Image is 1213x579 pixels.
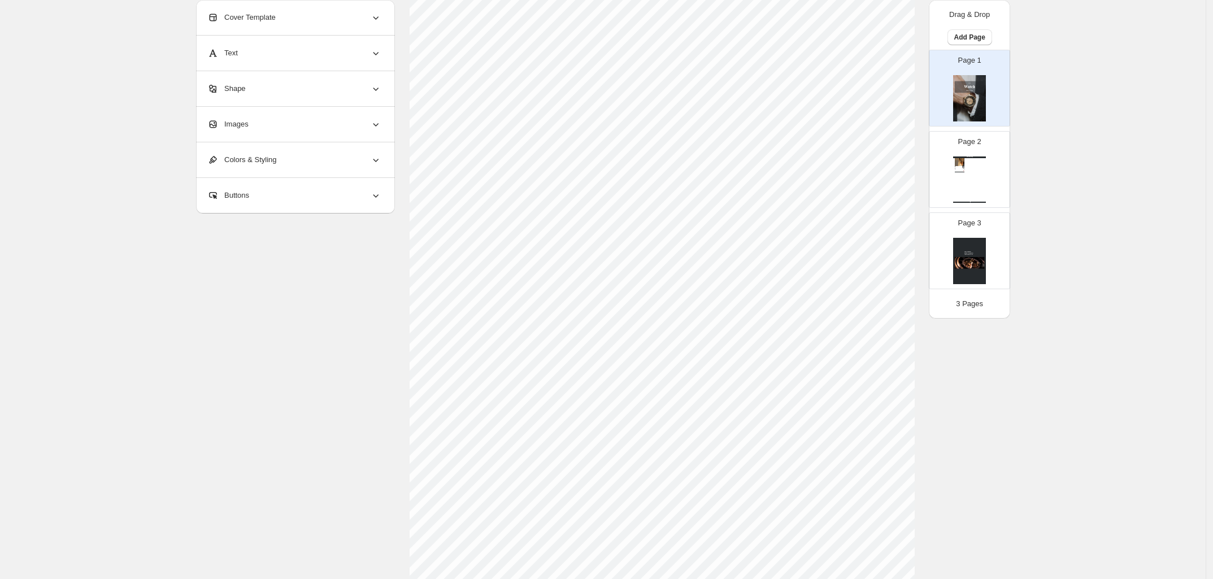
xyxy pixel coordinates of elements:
img: qrcode [962,166,964,168]
div: Watch Catalog | Page undefined [953,202,986,203]
span: Buttons [207,190,249,201]
div: 123【BLACK】Limited edition newsssss - Blue [955,166,962,167]
span: Add Page [954,33,985,42]
img: barcode [963,168,964,169]
button: Add Page [947,29,992,45]
div: Page 1cover page [929,50,1010,127]
img: cover page [953,238,986,284]
p: Drag & Drop [949,9,990,20]
div: BUY NOW [955,172,964,173]
p: 3 Pages [956,298,983,310]
img: cover page [953,75,986,121]
p: Page 1 [958,55,981,66]
div: ¥ 100 [961,171,964,172]
div: Page 3cover page [929,212,1010,289]
span: Colors & Styling [207,154,276,166]
p: Page 3 [958,217,981,229]
span: Cover Template [207,12,276,23]
p: Page 2 [958,136,981,147]
div: Barcode №: asdasdasd [955,169,962,170]
div: Page 2Watch CatalogprimaryImageqrcodebarcode123【BLACK】Limited edition newsssss - Blue123【BLACK】Li... [929,131,1010,208]
div: Pants [955,169,962,170]
div: Watch Catalog [953,156,986,158]
span: Images [207,119,249,130]
span: Text [207,47,238,59]
img: primaryImage [955,158,964,166]
span: Shape [207,83,246,94]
